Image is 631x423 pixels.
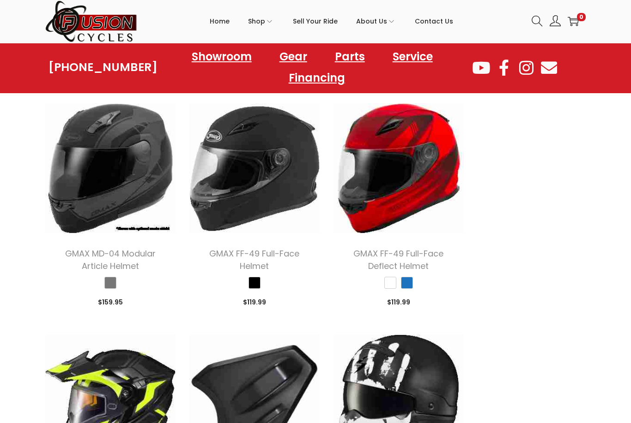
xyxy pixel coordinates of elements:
span: Sell Your Ride [293,10,338,33]
a: GMAX FF-49 Full-Face Deflect Helmet [353,248,443,272]
a: Shop [248,0,274,42]
span: $ [387,298,391,307]
a: GMAX MD-04 Modular Article Helmet [65,248,156,272]
img: Product image [334,103,464,233]
span: 119.99 [243,298,266,307]
a: [PHONE_NUMBER] [49,61,158,74]
span: 159.95 [98,298,123,307]
a: Sell Your Ride [293,0,338,42]
a: Financing [279,67,354,89]
a: About Us [356,0,396,42]
a: 0 [568,16,579,27]
nav: Menu [158,46,471,89]
span: $ [243,298,247,307]
a: Gear [270,46,316,67]
a: GMAX FF-49 Full-Face Helmet [209,248,299,272]
a: Contact Us [415,0,453,42]
span: Contact Us [415,10,453,33]
a: Service [383,46,442,67]
span: $ [98,298,102,307]
span: 119.99 [387,298,410,307]
a: Home [210,0,230,42]
a: Showroom [182,46,261,67]
nav: Primary navigation [138,0,525,42]
span: About Us [356,10,387,33]
a: Parts [326,46,374,67]
img: Product image [189,103,320,233]
img: Product image [45,103,176,233]
span: Home [210,10,230,33]
span: Shop [248,10,265,33]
